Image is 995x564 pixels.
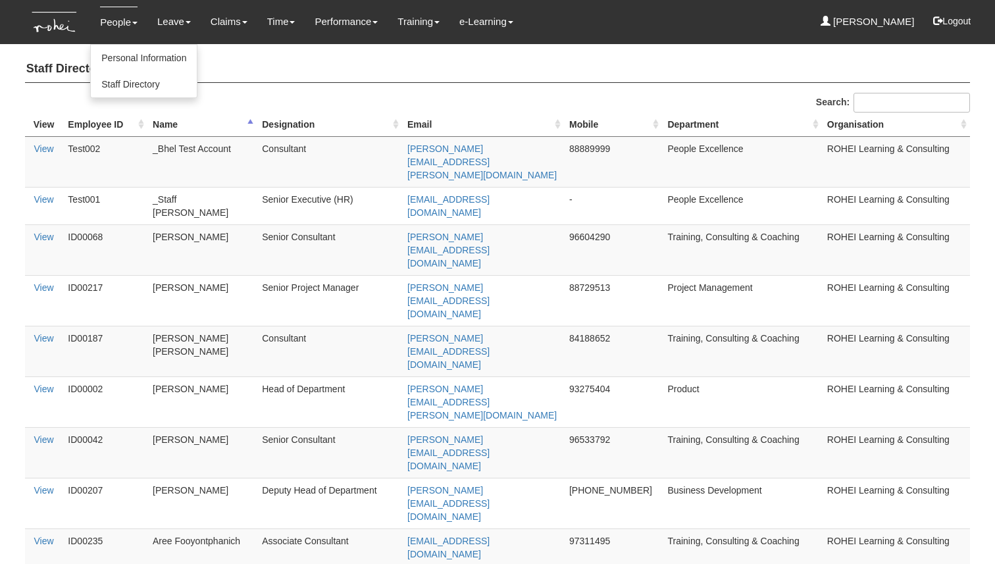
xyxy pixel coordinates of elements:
td: [PERSON_NAME] [147,376,257,427]
td: ID00187 [63,326,147,376]
td: _Staff [PERSON_NAME] [147,187,257,224]
td: Training, Consulting & Coaching [662,427,821,478]
td: ROHEI Learning & Consulting [822,427,970,478]
th: Employee ID: activate to sort column ascending [63,113,147,137]
a: [EMAIL_ADDRESS][DOMAIN_NAME] [407,194,490,218]
a: Performance [315,7,378,37]
td: ROHEI Learning & Consulting [822,136,970,187]
td: People Excellence [662,136,821,187]
td: 88889999 [564,136,662,187]
a: View [34,333,54,344]
td: Business Development [662,478,821,528]
td: 96604290 [564,224,662,275]
iframe: chat widget [940,511,982,551]
td: ROHEI Learning & Consulting [822,376,970,427]
a: Staff Directory [91,71,197,97]
td: [PERSON_NAME] [147,224,257,275]
td: ID00207 [63,478,147,528]
td: [PERSON_NAME] [147,478,257,528]
td: People Excellence [662,187,821,224]
td: Senior Consultant [257,224,402,275]
td: Consultant [257,136,402,187]
td: Senior Project Manager [257,275,402,326]
a: [PERSON_NAME][EMAIL_ADDRESS][PERSON_NAME][DOMAIN_NAME] [407,384,557,421]
td: Consultant [257,326,402,376]
a: Claims [211,7,247,37]
td: Head of Department [257,376,402,427]
a: People [100,7,138,38]
a: [PERSON_NAME][EMAIL_ADDRESS][DOMAIN_NAME] [407,485,490,522]
a: View [34,384,54,394]
a: View [34,282,54,293]
td: ROHEI Learning & Consulting [822,478,970,528]
td: Test001 [63,187,147,224]
a: [PERSON_NAME][EMAIL_ADDRESS][DOMAIN_NAME] [407,282,490,319]
a: [PERSON_NAME][EMAIL_ADDRESS][DOMAIN_NAME] [407,232,490,269]
td: ID00042 [63,427,147,478]
td: ID00068 [63,224,147,275]
td: Test002 [63,136,147,187]
td: [PERSON_NAME] [147,275,257,326]
td: Senior Consultant [257,427,402,478]
a: Time [267,7,295,37]
td: Training, Consulting & Coaching [662,224,821,275]
label: Search: [816,93,970,113]
td: ID00002 [63,376,147,427]
a: View [34,143,54,154]
td: Project Management [662,275,821,326]
input: Search: [854,93,970,113]
td: ROHEI Learning & Consulting [822,275,970,326]
a: e-Learning [459,7,513,37]
a: View [34,434,54,445]
td: [PERSON_NAME] [PERSON_NAME] [147,326,257,376]
a: Leave [157,7,191,37]
td: Deputy Head of Department [257,478,402,528]
th: Designation : activate to sort column ascending [257,113,402,137]
td: 84188652 [564,326,662,376]
a: [PERSON_NAME] [821,7,915,37]
a: View [34,232,54,242]
td: Product [662,376,821,427]
td: [PHONE_NUMBER] [564,478,662,528]
td: - [564,187,662,224]
h4: Staff Directory [25,56,970,83]
th: Organisation : activate to sort column ascending [822,113,970,137]
th: View [25,113,63,137]
td: Training, Consulting & Coaching [662,326,821,376]
a: [EMAIL_ADDRESS][DOMAIN_NAME] [407,536,490,559]
td: 96533792 [564,427,662,478]
td: [PERSON_NAME] [147,427,257,478]
th: Department : activate to sort column ascending [662,113,821,137]
td: Senior Executive (HR) [257,187,402,224]
th: Name : activate to sort column descending [147,113,257,137]
th: Mobile : activate to sort column ascending [564,113,662,137]
td: 88729513 [564,275,662,326]
a: View [34,194,54,205]
td: ID00217 [63,275,147,326]
th: Email : activate to sort column ascending [402,113,564,137]
a: [PERSON_NAME][EMAIL_ADDRESS][DOMAIN_NAME] [407,434,490,471]
a: Training [397,7,440,37]
a: [PERSON_NAME][EMAIL_ADDRESS][DOMAIN_NAME] [407,333,490,370]
td: ROHEI Learning & Consulting [822,224,970,275]
td: ROHEI Learning & Consulting [822,187,970,224]
a: View [34,485,54,496]
a: View [34,536,54,546]
button: Logout [924,5,980,37]
td: ROHEI Learning & Consulting [822,326,970,376]
a: [PERSON_NAME][EMAIL_ADDRESS][PERSON_NAME][DOMAIN_NAME] [407,143,557,180]
a: Personal Information [91,45,197,71]
td: _Bhel Test Account [147,136,257,187]
td: 93275404 [564,376,662,427]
